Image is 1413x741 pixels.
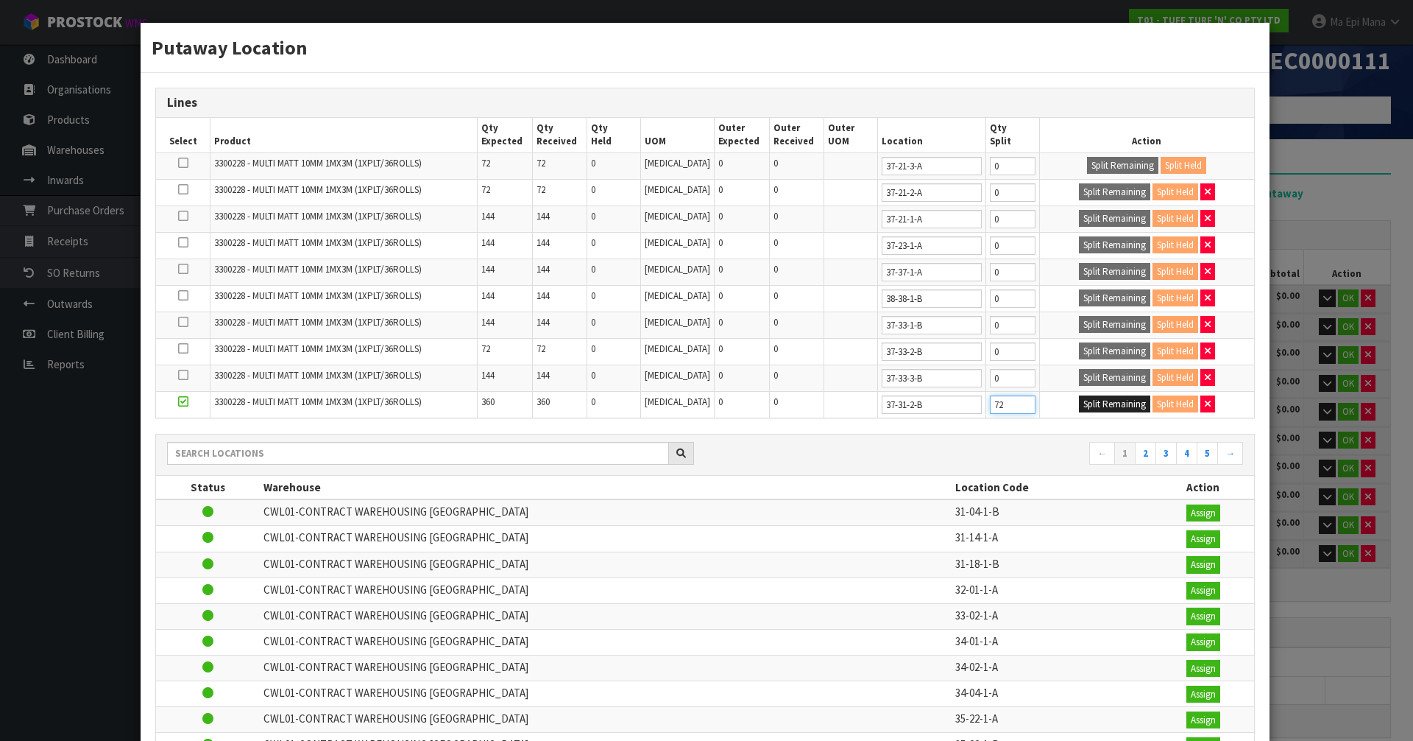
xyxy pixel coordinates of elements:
[882,396,981,414] input: Location Code
[591,157,595,169] span: 0
[645,236,710,249] span: [MEDICAL_DATA]
[1152,369,1198,387] button: Split Held
[1152,343,1198,360] button: Split Held
[214,210,422,222] span: 3300228 - MULTI MATT 10MM 1MX3M (1XPLT/36ROLLS)
[990,157,1035,175] input: Qty Putaway
[1152,183,1198,201] button: Split Held
[1176,442,1197,466] a: 4
[952,526,1152,552] td: 31-14-1-A
[1152,396,1198,413] button: Split Held
[214,289,422,302] span: 3300228 - MULTI MATT 10MM 1MX3M (1XPLT/36ROLLS)
[878,118,985,152] th: Location
[214,263,422,275] span: 3300228 - MULTI MATT 10MM 1MX3M (1XPLT/36ROLLS)
[481,210,495,222] span: 144
[882,157,981,175] input: Location Code
[167,442,669,465] input: Search locations
[1186,712,1220,729] button: Assign
[1186,556,1220,574] button: Assign
[773,157,778,169] span: 0
[1152,476,1254,499] th: Action
[718,263,723,275] span: 0
[260,655,933,681] td: CWL01-CONTRACT WAREHOUSING [GEOGRAPHIC_DATA]
[1155,442,1177,466] a: 3
[260,629,933,655] td: CWL01-CONTRACT WAREHOUSING [GEOGRAPHIC_DATA]
[214,369,422,382] span: 3300228 - MULTI MATT 10MM 1MX3M (1XPLT/36ROLLS)
[1087,157,1158,175] button: Split Remaining
[481,157,490,169] span: 72
[952,707,1152,733] td: 35-22-1-A
[952,577,1152,603] td: 32-01-1-A
[1186,530,1220,548] button: Assign
[645,289,710,302] span: [MEDICAL_DATA]
[882,316,981,334] input: Location Code
[990,289,1035,308] input: Qty Putaway
[715,118,769,152] th: Outer Expected
[481,183,490,196] span: 72
[210,118,478,152] th: Product
[481,236,495,249] span: 144
[167,96,1243,110] h3: Lines
[1161,157,1206,175] button: Split Held
[882,369,981,387] input: Location Code
[1186,608,1220,625] button: Assign
[481,316,495,329] span: 144
[536,343,545,355] span: 72
[156,118,210,152] th: Select
[1079,343,1150,360] button: Split Remaining
[773,289,778,302] span: 0
[952,476,1152,499] th: Location Code
[882,236,981,255] input: Location Code
[1186,633,1220,651] button: Assign
[536,183,545,196] span: 72
[1079,210,1150,228] button: Split Remaining
[645,157,710,169] span: [MEDICAL_DATA]
[214,343,422,355] span: 3300228 - MULTI MATT 10MM 1MX3M (1XPLT/36ROLLS)
[536,289,550,302] span: 144
[952,499,1152,526] td: 31-04-1-B
[481,343,490,355] span: 72
[882,263,981,281] input: Location Code
[260,499,933,526] td: CWL01-CONTRACT WAREHOUSING [GEOGRAPHIC_DATA]
[718,369,723,382] span: 0
[1079,289,1150,307] button: Split Remaining
[773,343,778,355] span: 0
[990,236,1035,255] input: Qty Putaway
[718,183,723,196] span: 0
[718,396,723,408] span: 0
[536,157,545,169] span: 72
[1079,236,1150,254] button: Split Remaining
[718,316,723,329] span: 0
[481,263,495,275] span: 144
[718,343,723,355] span: 0
[536,236,550,249] span: 144
[260,526,933,552] td: CWL01-CONTRACT WAREHOUSING [GEOGRAPHIC_DATA]
[1152,289,1198,307] button: Split Held
[645,263,710,275] span: [MEDICAL_DATA]
[882,210,981,228] input: Location Code
[591,236,595,249] span: 0
[1152,316,1198,334] button: Split Held
[591,289,595,302] span: 0
[952,552,1152,577] td: 31-18-1-B
[591,210,595,222] span: 0
[591,369,595,382] span: 0
[645,183,710,196] span: [MEDICAL_DATA]
[481,369,495,382] span: 144
[1152,263,1198,281] button: Split Held
[882,343,981,361] input: Location Code
[1089,442,1115,466] a: ←
[952,655,1152,681] td: 34-02-1-A
[1186,505,1220,522] button: Assign
[645,369,710,382] span: [MEDICAL_DATA]
[156,476,260,499] th: Status
[1186,686,1220,703] button: Assign
[591,343,595,355] span: 0
[990,343,1035,361] input: Qty Putaway
[716,442,1243,468] nav: Page navigation
[773,369,778,382] span: 0
[990,210,1035,228] input: Qty Putaway
[882,289,981,308] input: Location Code
[481,396,495,408] span: 360
[536,396,550,408] span: 360
[773,183,778,196] span: 0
